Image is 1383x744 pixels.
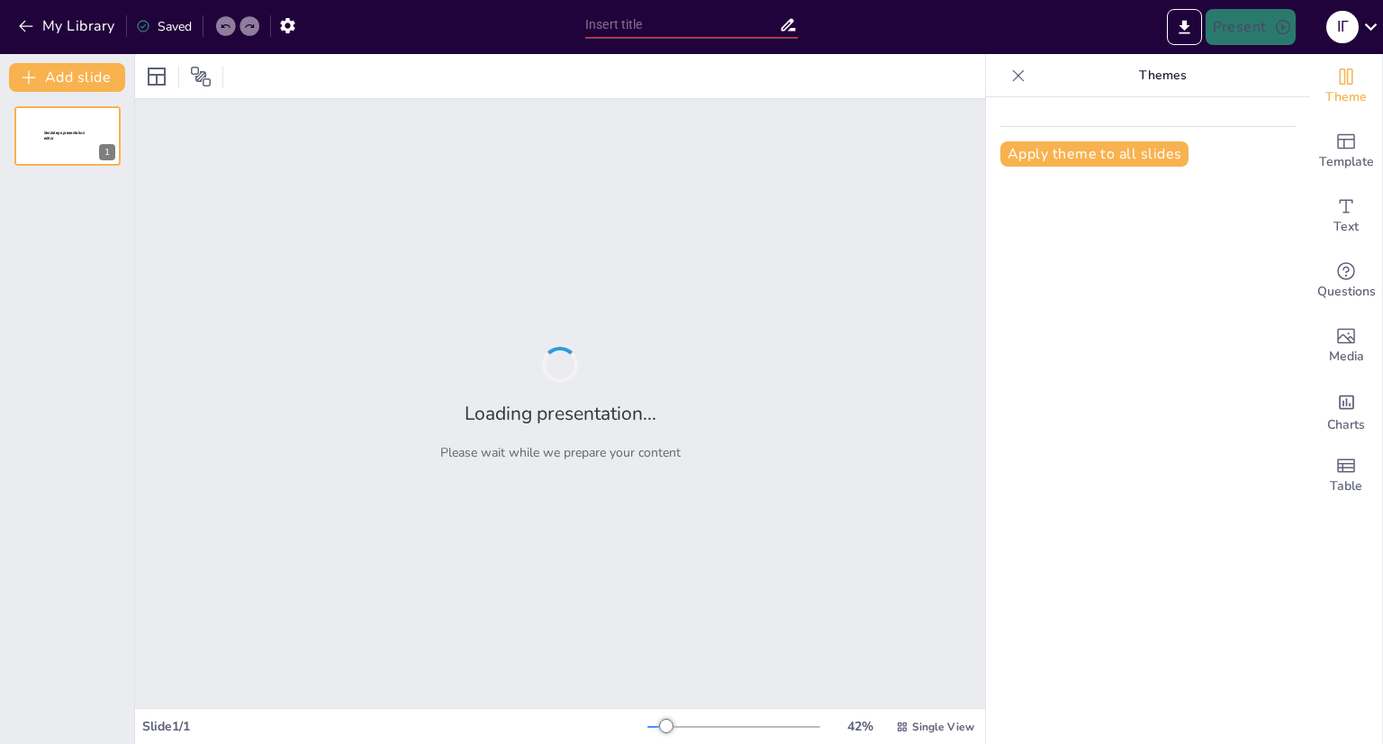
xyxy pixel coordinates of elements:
h2: Loading presentation... [465,401,656,426]
span: Text [1333,217,1359,237]
div: 42 % [838,718,881,735]
span: Questions [1317,282,1376,302]
button: Add slide [9,63,125,92]
span: Template [1319,152,1374,172]
span: Sendsteps presentation editor [44,131,85,141]
div: Add ready made slides [1310,119,1382,184]
div: Add a table [1310,443,1382,508]
div: І Г [1326,11,1359,43]
div: Saved [136,18,192,35]
div: Layout [142,62,171,91]
div: Add images, graphics, shapes or video [1310,313,1382,378]
button: My Library [14,12,122,41]
span: Media [1329,347,1364,367]
div: Add charts and graphs [1310,378,1382,443]
span: Charts [1327,415,1365,435]
div: Add text boxes [1310,184,1382,249]
div: 1 [14,106,121,166]
div: Get real-time input from your audience [1310,249,1382,313]
span: Table [1330,476,1362,496]
button: І Г [1326,9,1359,45]
span: Single View [912,720,974,734]
div: Change the overall theme [1310,54,1382,119]
span: Position [190,66,212,87]
p: Please wait while we prepare your content [440,444,681,461]
span: Theme [1325,87,1367,107]
button: Present [1206,9,1296,45]
p: Themes [1033,54,1292,97]
button: Export to PowerPoint [1167,9,1202,45]
div: Slide 1 / 1 [142,718,647,735]
input: Insert title [585,12,779,38]
button: Apply theme to all slides [1000,141,1189,167]
div: 1 [99,144,115,160]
